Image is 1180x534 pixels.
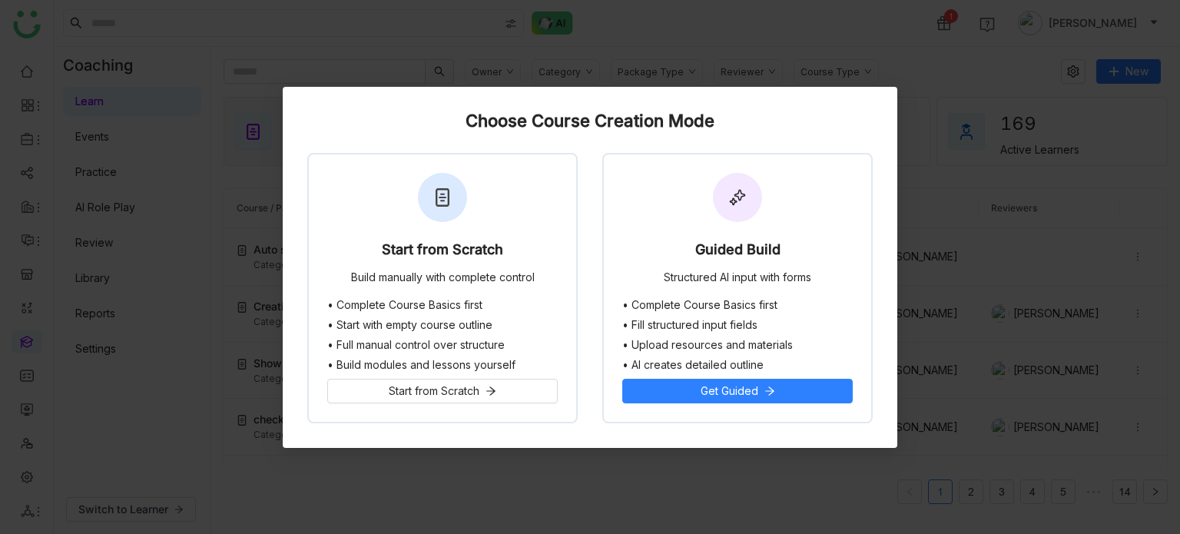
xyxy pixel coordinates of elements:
[622,359,853,371] li: • AI creates detailed outline
[307,111,873,130] div: Choose Course Creation Mode
[351,271,535,287] div: Build manually with complete control
[382,242,503,264] div: Start from Scratch
[701,383,758,400] span: Get Guided
[327,339,558,351] li: • Full manual control over structure
[327,319,558,331] li: • Start with empty course outline
[327,379,558,403] button: Start from Scratch
[327,299,558,311] li: • Complete Course Basics first
[327,359,558,371] li: • Build modules and lessons yourself
[622,339,853,351] li: • Upload resources and materials
[664,271,811,287] div: Structured AI input with forms
[622,379,853,403] button: Get Guided
[622,319,853,331] li: • Fill structured input fields
[856,87,897,128] button: Close
[695,242,781,264] div: Guided Build
[389,383,479,400] span: Start from Scratch
[622,299,853,311] li: • Complete Course Basics first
